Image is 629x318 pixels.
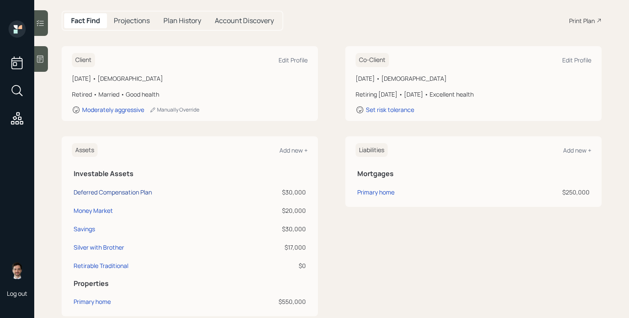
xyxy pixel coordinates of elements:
[74,243,124,252] div: Silver with Brother
[71,17,100,25] h5: Fact Find
[563,146,591,154] div: Add new +
[569,16,595,25] div: Print Plan
[114,17,150,25] h5: Projections
[149,106,199,113] div: Manually Override
[356,143,388,157] h6: Liabilities
[72,53,95,67] h6: Client
[356,74,591,83] div: [DATE] • [DEMOGRAPHIC_DATA]
[74,170,306,178] h5: Investable Assets
[7,289,27,297] div: Log out
[74,297,111,306] div: Primary home
[72,74,308,83] div: [DATE] • [DEMOGRAPHIC_DATA]
[245,261,306,270] div: $0
[74,224,95,233] div: Savings
[357,170,590,178] h5: Mortgages
[74,188,152,197] div: Deferred Compensation Plan
[215,17,274,25] h5: Account Discovery
[72,90,308,99] div: Retired • Married • Good health
[74,261,128,270] div: Retirable Traditional
[279,56,308,64] div: Edit Profile
[82,106,144,114] div: Moderately aggressive
[245,243,306,252] div: $17,000
[366,106,414,114] div: Set risk tolerance
[9,262,26,279] img: jonah-coleman-headshot.png
[163,17,201,25] h5: Plan History
[357,188,395,197] div: Primary home
[245,297,306,306] div: $550,000
[356,53,389,67] h6: Co-Client
[279,146,308,154] div: Add new +
[245,188,306,197] div: $30,000
[74,206,113,215] div: Money Market
[491,188,590,197] div: $250,000
[245,206,306,215] div: $20,000
[72,143,98,157] h6: Assets
[562,56,591,64] div: Edit Profile
[245,224,306,233] div: $30,000
[74,280,306,288] h5: Properties
[356,90,591,99] div: Retiring [DATE] • [DATE] • Excellent health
